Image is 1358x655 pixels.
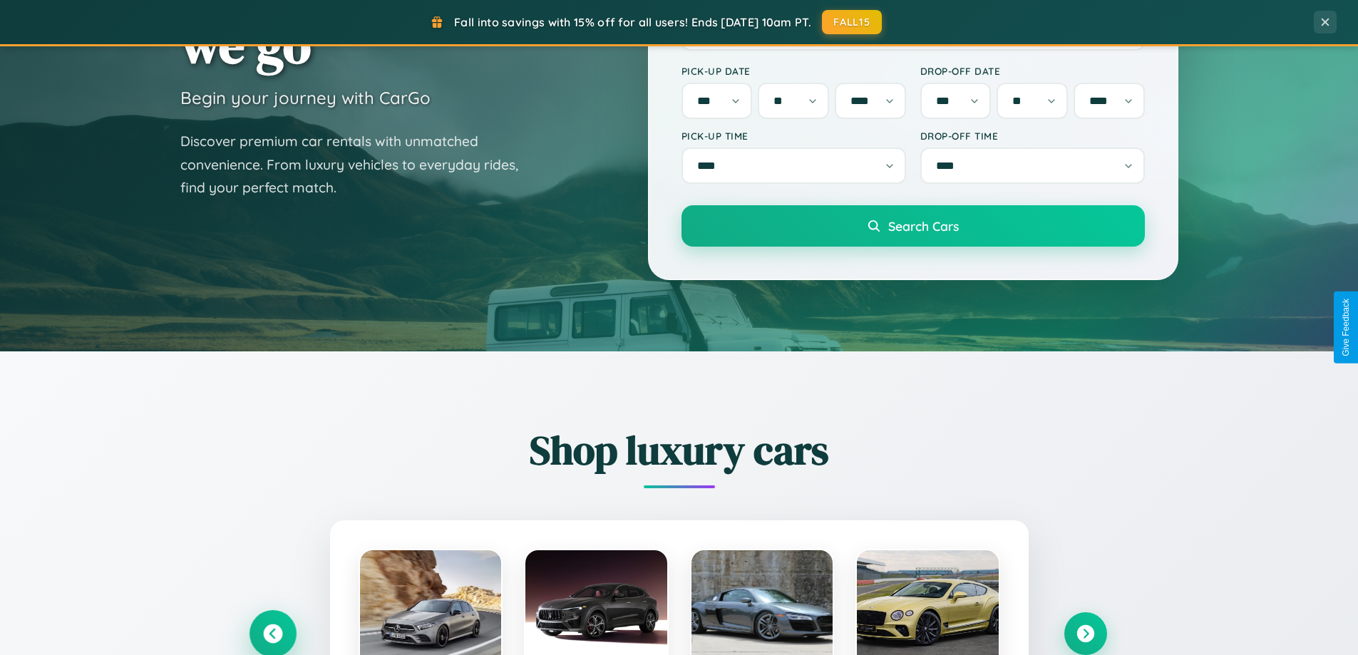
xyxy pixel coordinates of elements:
p: Discover premium car rentals with unmatched convenience. From luxury vehicles to everyday rides, ... [180,130,537,200]
div: Give Feedback [1341,299,1351,356]
button: Search Cars [681,205,1145,247]
h3: Begin your journey with CarGo [180,87,431,108]
span: Fall into savings with 15% off for all users! Ends [DATE] 10am PT. [454,15,811,29]
h2: Shop luxury cars [252,423,1107,478]
span: Search Cars [888,218,959,234]
label: Pick-up Date [681,65,906,77]
label: Pick-up Time [681,130,906,142]
button: FALL15 [822,10,882,34]
label: Drop-off Time [920,130,1145,142]
label: Drop-off Date [920,65,1145,77]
